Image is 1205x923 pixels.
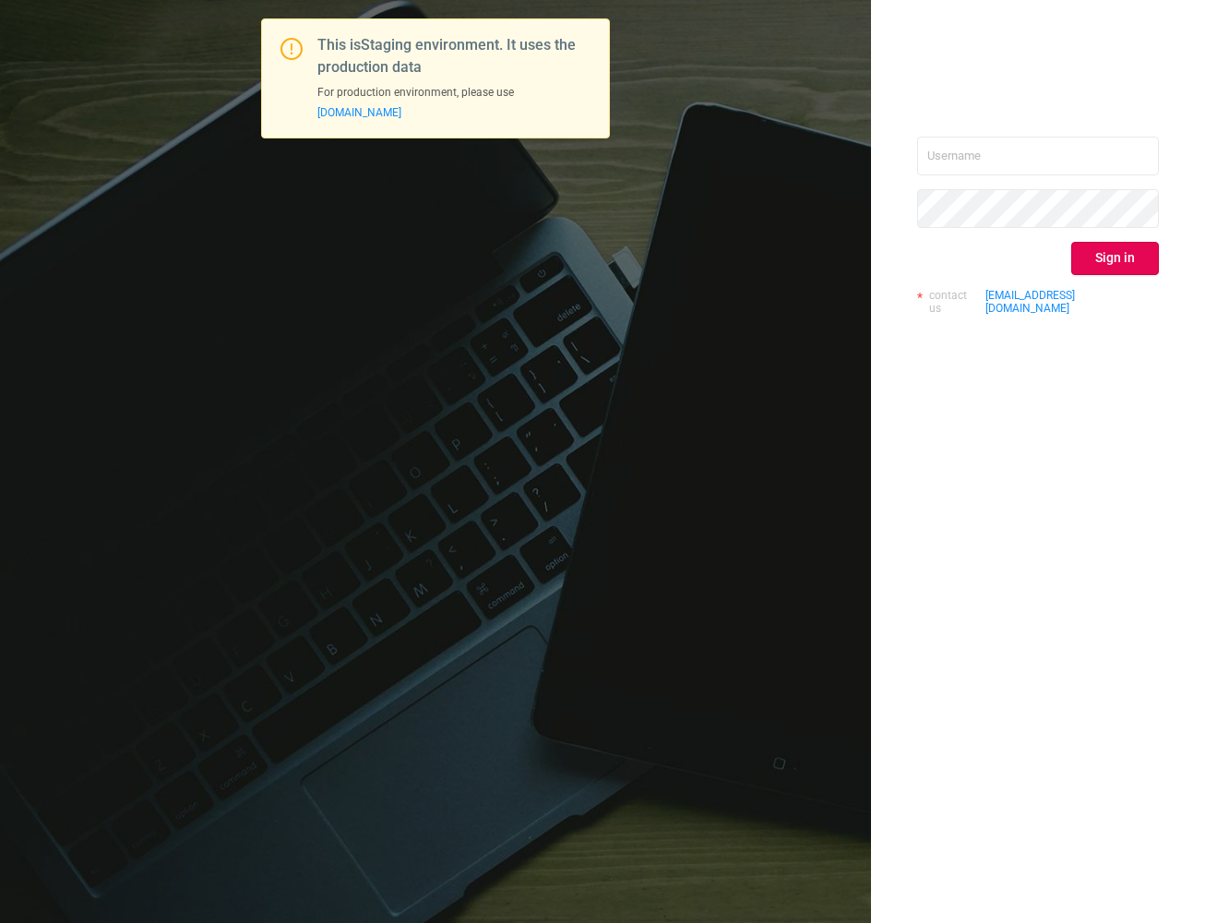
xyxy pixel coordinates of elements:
span: For production environment, please use [317,86,514,119]
span: contact us [929,289,982,316]
a: [EMAIL_ADDRESS][DOMAIN_NAME] [985,289,1159,316]
input: Username [917,137,1159,175]
i: icon: exclamation-circle [280,38,303,60]
a: [DOMAIN_NAME] [317,106,401,119]
span: This is Staging environment. It uses the production data [317,36,576,76]
button: Sign in [1071,242,1159,275]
